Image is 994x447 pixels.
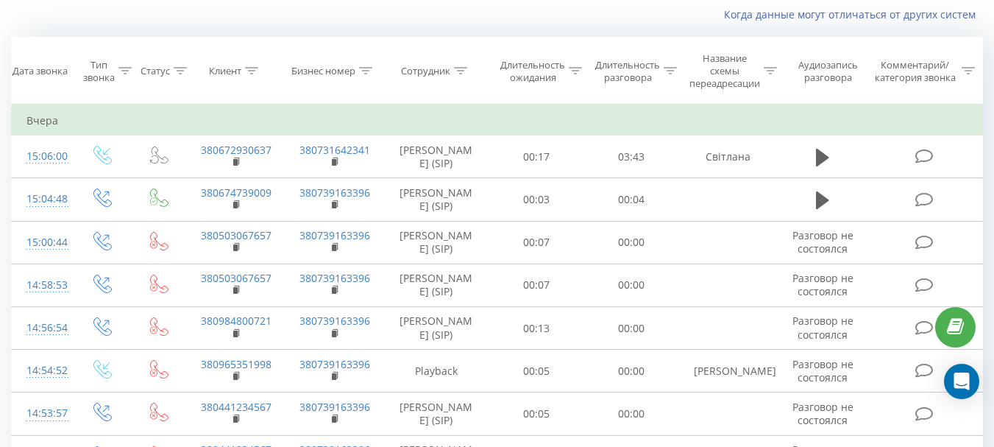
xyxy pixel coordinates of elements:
div: Длительность разговора [595,59,660,84]
td: 00:03 [489,178,584,221]
a: 380672930637 [201,143,271,157]
td: 00:05 [489,393,584,435]
a: 380965351998 [201,357,271,371]
a: 380674739009 [201,186,271,200]
a: 380739163396 [299,186,370,200]
a: 380739163396 [299,357,370,371]
a: 380503067657 [201,228,271,242]
div: Длительность ожидания [500,59,565,84]
td: 00:00 [584,393,679,435]
td: Playback [383,350,489,393]
div: 15:06:00 [26,142,57,171]
td: Світлана [679,135,778,178]
td: 00:00 [584,307,679,350]
a: 380739163396 [299,228,370,242]
div: Статус [141,65,170,77]
div: 15:00:44 [26,228,57,257]
a: 380503067657 [201,271,271,285]
div: 14:54:52 [26,356,57,385]
td: Вчера [12,106,983,135]
div: Клиент [209,65,241,77]
span: Разговор не состоялся [792,314,853,341]
a: 380739163396 [299,314,370,328]
div: 14:56:54 [26,314,57,342]
a: 380441234567 [201,400,271,414]
div: 14:58:53 [26,271,57,300]
td: 00:04 [584,178,679,221]
div: Комментарий/категория звонка [872,59,958,84]
td: [PERSON_NAME] (SIP) [383,393,489,435]
div: 15:04:48 [26,185,57,214]
td: 00:13 [489,307,584,350]
div: 14:53:57 [26,399,57,428]
div: Тип звонка [83,59,115,84]
span: Разговор не состоялся [792,271,853,298]
td: [PERSON_NAME] [679,350,778,393]
div: Дата звонка [13,65,68,77]
a: 380731642341 [299,143,370,157]
td: 00:00 [584,264,679,306]
td: [PERSON_NAME] (SIP) [383,221,489,264]
span: Разговор не состоялся [792,400,853,427]
td: 00:00 [584,221,679,264]
a: Когда данные могут отличаться от других систем [724,7,983,21]
td: [PERSON_NAME] (SIP) [383,264,489,306]
a: 380739163396 [299,400,370,414]
span: Разговор не состоялся [792,357,853,384]
div: Сотрудник [401,65,450,77]
a: 380984800721 [201,314,271,328]
td: 00:05 [489,350,584,393]
a: 380739163396 [299,271,370,285]
div: Бизнес номер [291,65,355,77]
div: Аудиозапись разговора [791,59,865,84]
td: [PERSON_NAME] (SIP) [383,135,489,178]
td: [PERSON_NAME] (SIP) [383,307,489,350]
td: 00:07 [489,221,584,264]
span: Разговор не состоялся [792,228,853,256]
td: [PERSON_NAME] (SIP) [383,178,489,221]
td: 03:43 [584,135,679,178]
div: Open Intercom Messenger [944,364,979,399]
td: 00:17 [489,135,584,178]
div: Название схемы переадресации [689,52,760,90]
td: 00:07 [489,264,584,306]
td: 00:00 [584,350,679,393]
